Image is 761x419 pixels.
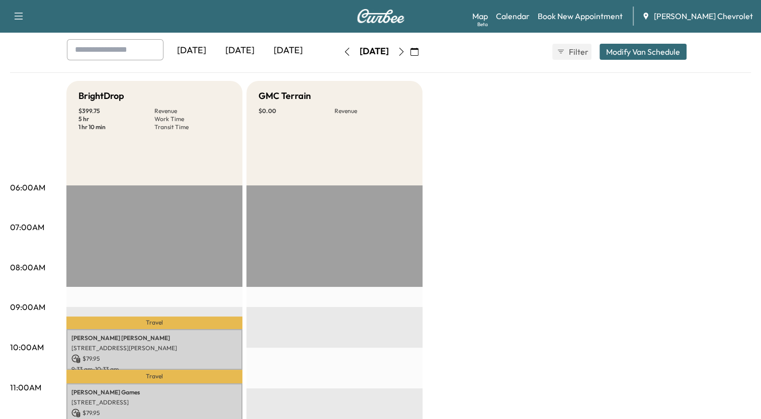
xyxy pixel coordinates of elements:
p: [STREET_ADDRESS] [71,398,237,406]
p: 9:33 am - 10:33 am [71,365,237,373]
div: [DATE] [216,39,264,62]
p: [STREET_ADDRESS][PERSON_NAME] [71,344,237,352]
p: 08:00AM [10,261,45,273]
p: 5 hr [78,115,154,123]
p: $ 0.00 [259,107,334,115]
p: Work Time [154,115,230,123]
p: 06:00AM [10,181,45,193]
p: Transit Time [154,123,230,131]
button: Modify Van Schedule [600,44,687,60]
p: 11:00AM [10,381,41,393]
p: Travel [66,370,242,383]
p: Revenue [334,107,410,115]
p: Revenue [154,107,230,115]
span: Filter [569,46,587,58]
p: [PERSON_NAME] Games [71,388,237,396]
img: Curbee Logo [357,9,405,23]
p: [PERSON_NAME] [PERSON_NAME] [71,334,237,342]
p: 07:00AM [10,221,44,233]
p: 10:00AM [10,341,44,353]
div: Beta [477,21,488,28]
button: Filter [552,44,591,60]
a: MapBeta [472,10,488,22]
div: [DATE] [264,39,312,62]
p: 09:00AM [10,301,45,313]
h5: GMC Terrain [259,89,311,103]
a: Book New Appointment [538,10,623,22]
h5: BrightDrop [78,89,124,103]
a: Calendar [496,10,530,22]
span: [PERSON_NAME] Chevrolet [654,10,753,22]
div: [DATE] [360,45,389,58]
p: $ 79.95 [71,354,237,363]
p: Travel [66,317,242,330]
p: $ 399.75 [78,107,154,115]
p: $ 79.95 [71,408,237,417]
div: [DATE] [167,39,216,62]
p: 1 hr 10 min [78,123,154,131]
